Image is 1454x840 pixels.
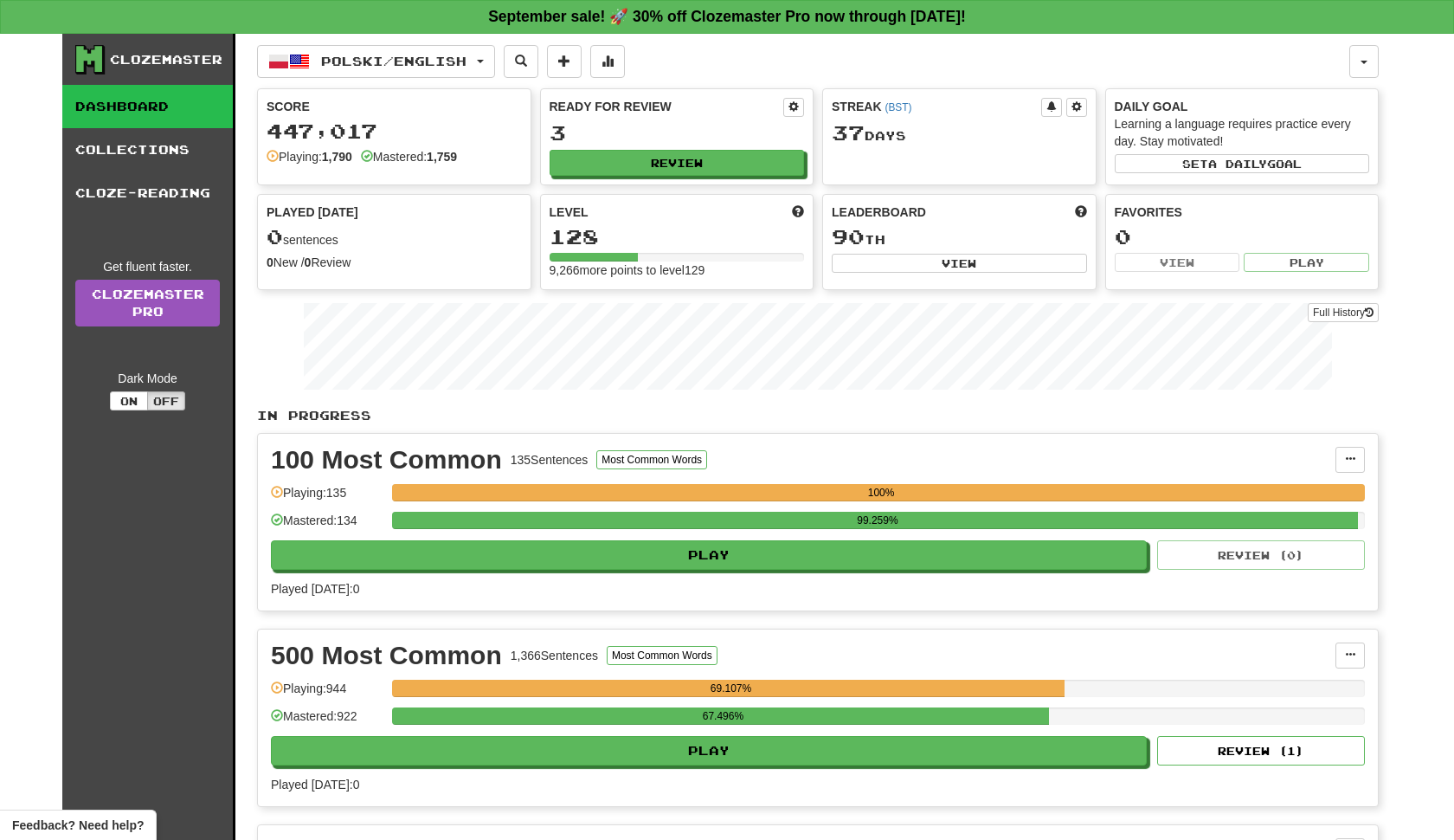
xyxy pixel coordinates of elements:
[832,204,926,221] span: Leaderboard
[305,255,312,269] strong: 0
[511,451,589,468] div: 135 Sentences
[504,45,538,78] button: Search sentences
[321,54,466,68] span: Polski / English
[62,128,233,171] a: Collections
[75,370,220,387] div: Dark Mode
[271,778,359,792] span: Played [DATE]: 0
[550,122,805,144] div: 3
[1308,303,1379,322] button: Full History
[885,101,911,113] a: (BST)
[1115,154,1370,173] button: Seta dailygoal
[62,171,233,215] a: Cloze-Reading
[1115,115,1370,150] div: Learning a language requires practice every day. Stay motivated!
[550,226,805,248] div: 128
[488,8,966,25] strong: September sale! 🚀 30% off Clozemaster Pro now through [DATE]!
[1244,253,1369,272] button: Play
[147,391,185,410] button: Off
[1208,158,1267,170] span: a daily
[267,148,352,165] div: Playing:
[511,647,598,664] div: 1,366 Sentences
[427,150,457,164] strong: 1,759
[75,280,220,326] a: ClozemasterPro
[607,646,717,665] button: Most Common Words
[832,122,1087,145] div: Day s
[832,98,1041,115] div: Streak
[792,204,804,221] span: Score more points to level up
[832,224,865,249] span: 90
[1115,98,1370,115] div: Daily Goal
[267,224,283,249] span: 0
[75,258,220,275] div: Get fluent faster.
[397,484,1365,501] div: 100%
[397,512,1357,529] div: 99.259%
[267,204,358,221] span: Played [DATE]
[267,255,273,269] strong: 0
[271,484,383,513] div: Playing: 135
[550,204,589,221] span: Level
[257,407,1379,424] p: In Progress
[267,254,522,271] div: New / Review
[257,45,495,78] button: Polski/English
[547,45,582,78] button: Add sentence to collection
[550,98,784,115] div: Ready for Review
[550,150,805,176] button: Review
[397,680,1065,697] div: 69.107%
[1075,204,1087,221] span: This week in points, UTC
[12,817,144,834] span: Open feedback widget
[361,148,457,165] div: Mastered:
[267,120,522,142] div: 447,017
[1115,253,1240,272] button: View
[271,736,1147,766] button: Play
[397,708,1048,725] div: 67.496%
[1115,226,1370,248] div: 0
[271,582,359,596] span: Played [DATE]: 0
[267,98,522,115] div: Score
[1157,736,1365,766] button: Review (1)
[271,447,502,473] div: 100 Most Common
[62,85,233,128] a: Dashboard
[596,450,707,469] button: Most Common Words
[271,708,383,736] div: Mastered: 922
[832,120,865,145] span: 37
[271,512,383,540] div: Mastered: 134
[271,680,383,708] div: Playing: 944
[832,226,1087,249] div: th
[271,540,1147,570] button: Play
[267,226,522,249] div: sentences
[590,45,625,78] button: More stats
[110,391,148,410] button: On
[322,150,352,164] strong: 1,790
[832,254,1087,273] button: View
[110,51,222,68] div: Clozemaster
[1115,204,1370,221] div: Favorites
[271,643,502,669] div: 500 Most Common
[550,262,805,279] div: 9,266 more points to level 129
[1157,540,1365,570] button: Review (0)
